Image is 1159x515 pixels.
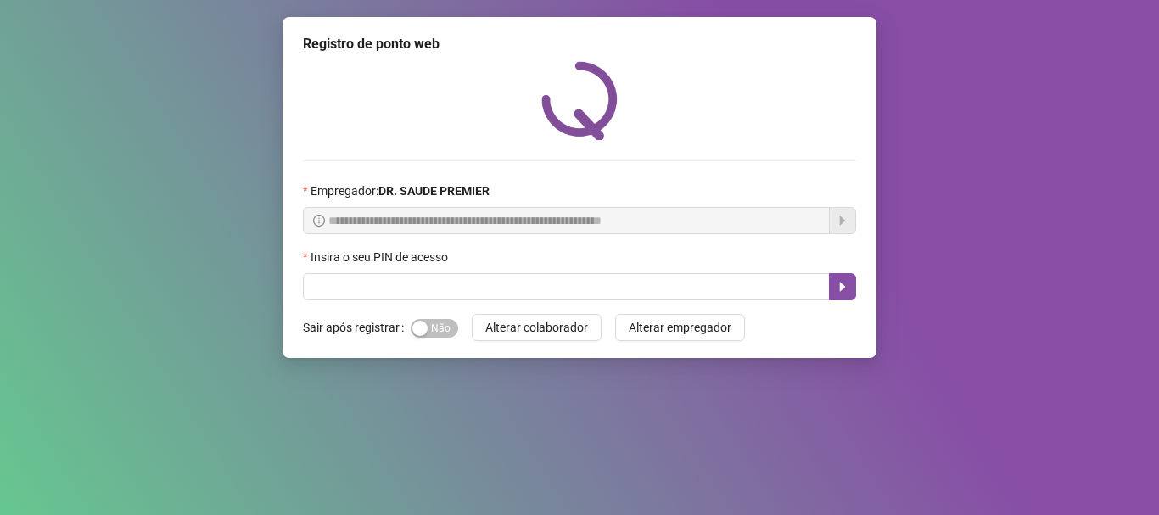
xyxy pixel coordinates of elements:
[836,280,849,294] span: caret-right
[615,314,745,341] button: Alterar empregador
[485,318,588,337] span: Alterar colaborador
[303,34,856,54] div: Registro de ponto web
[303,314,411,341] label: Sair após registrar
[378,184,490,198] strong: DR. SAUDE PREMIER
[472,314,602,341] button: Alterar colaborador
[303,248,459,266] label: Insira o seu PIN de acesso
[629,318,731,337] span: Alterar empregador
[311,182,490,200] span: Empregador :
[541,61,618,140] img: QRPoint
[313,215,325,227] span: info-circle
